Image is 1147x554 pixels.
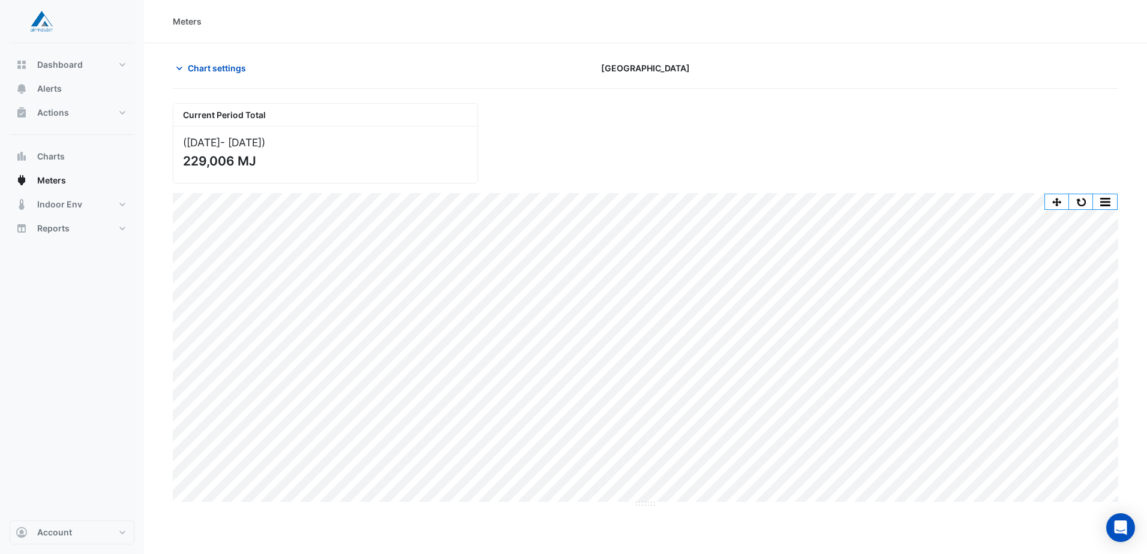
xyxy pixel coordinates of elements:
[220,136,262,149] span: - [DATE]
[16,174,28,186] app-icon: Meters
[16,83,28,95] app-icon: Alerts
[37,59,83,71] span: Dashboard
[37,526,72,538] span: Account
[10,192,134,216] button: Indoor Env
[10,101,134,125] button: Actions
[173,104,478,127] div: Current Period Total
[16,59,28,71] app-icon: Dashboard
[16,198,28,210] app-icon: Indoor Env
[37,150,65,162] span: Charts
[37,107,69,119] span: Actions
[601,62,690,74] span: [GEOGRAPHIC_DATA]
[37,174,66,186] span: Meters
[1093,194,1117,209] button: More Options
[10,216,134,240] button: Reports
[10,77,134,101] button: Alerts
[1069,194,1093,209] button: Reset
[10,168,134,192] button: Meters
[183,153,466,168] div: 229,006 MJ
[188,62,246,74] span: Chart settings
[173,58,254,79] button: Chart settings
[16,222,28,234] app-icon: Reports
[173,15,202,28] div: Meters
[10,53,134,77] button: Dashboard
[14,10,68,34] img: Company Logo
[37,222,70,234] span: Reports
[37,198,82,210] span: Indoor Env
[1106,513,1135,542] div: Open Intercom Messenger
[37,83,62,95] span: Alerts
[10,144,134,168] button: Charts
[183,136,468,149] div: ([DATE] )
[16,150,28,162] app-icon: Charts
[10,520,134,544] button: Account
[16,107,28,119] app-icon: Actions
[1045,194,1069,209] button: Pan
